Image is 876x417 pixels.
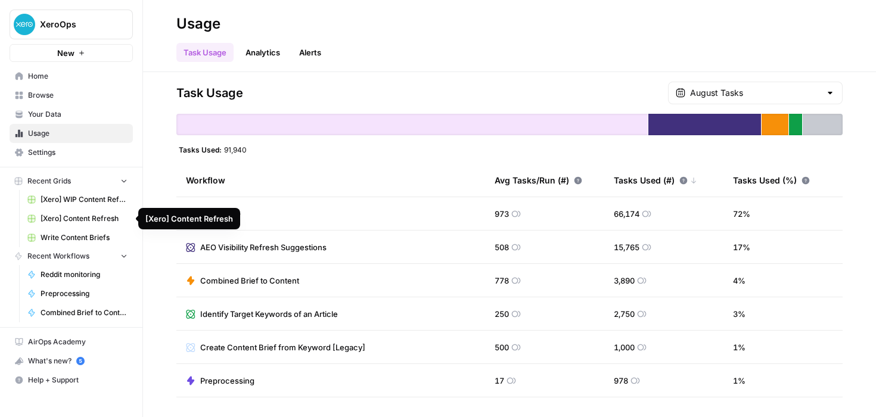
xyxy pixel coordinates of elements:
span: 973 [495,208,509,220]
a: Combined Brief to Content [186,275,299,287]
img: XeroOps Logo [14,14,35,35]
span: Preprocessing [41,288,128,299]
text: 5 [79,358,82,364]
div: Usage [176,14,220,33]
a: Settings [10,143,133,162]
a: Reddit monitoring [22,265,133,284]
span: Recent Grids [27,176,71,186]
span: Your Data [28,109,128,120]
a: Combined Brief to Content [22,303,133,322]
span: Create Content Brief from Keyword [Legacy] [200,341,365,353]
span: Identify Target Keywords of an Article [200,308,338,320]
button: Recent Workflows [10,247,133,265]
span: 1 % [733,341,745,353]
span: AEO + SEO [200,208,241,220]
span: 508 [495,241,509,253]
span: 17 [495,375,504,387]
a: [Xero] Content Refresh [22,209,133,228]
span: New [57,47,74,59]
span: Reddit monitoring [41,269,128,280]
span: 250 [495,308,509,320]
div: Avg Tasks/Run (#) [495,164,582,197]
span: Combined Brief to Content [200,275,299,287]
span: Browse [28,90,128,101]
a: Browse [10,86,133,105]
a: Preprocessing [186,375,254,387]
span: [Xero] WIP Content Refresh [41,194,128,205]
a: Home [10,67,133,86]
span: Preprocessing [200,375,254,387]
span: Usage [28,128,128,139]
button: New [10,44,133,62]
span: 1 % [733,375,745,387]
span: AEO Visibility Refresh Suggestions [200,241,327,253]
span: 4 % [733,275,745,287]
a: Task Usage [176,43,234,62]
span: 778 [495,275,509,287]
span: Recent Workflows [27,251,89,262]
span: XeroOps [40,18,112,30]
div: Workflow [186,164,476,197]
a: 5 [76,357,85,365]
span: Settings [28,147,128,158]
span: 15,765 [614,241,639,253]
span: Tasks Used: [179,145,222,154]
span: 66,174 [614,208,639,220]
div: Tasks Used (#) [614,164,697,197]
span: 72 % [733,208,750,220]
span: 3,890 [614,275,635,287]
span: AirOps Academy [28,337,128,347]
span: 17 % [733,241,750,253]
span: Task Usage [176,85,243,101]
button: Workspace: XeroOps [10,10,133,39]
a: Usage [10,124,133,143]
a: Write Content Briefs [22,228,133,247]
button: Recent Grids [10,172,133,190]
button: Help + Support [10,371,133,390]
input: August Tasks [690,87,821,99]
a: Your Data [10,105,133,124]
a: AirOps Academy [10,332,133,351]
div: Tasks Used (%) [733,164,810,197]
span: 91,940 [224,145,247,154]
span: [Xero] Content Refresh [41,213,128,224]
a: AEO + SEO [186,208,241,220]
a: [Xero] WIP Content Refresh [22,190,133,209]
span: 978 [614,375,628,387]
a: Alerts [292,43,328,62]
div: What's new? [10,352,132,370]
a: Preprocessing [22,284,133,303]
span: 2,750 [614,308,635,320]
span: 3 % [733,308,745,320]
a: Analytics [238,43,287,62]
span: Help + Support [28,375,128,385]
span: 1,000 [614,341,635,353]
button: What's new? 5 [10,351,133,371]
span: Write Content Briefs [41,232,128,243]
span: Combined Brief to Content [41,307,128,318]
span: 500 [495,341,509,353]
span: Home [28,71,128,82]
